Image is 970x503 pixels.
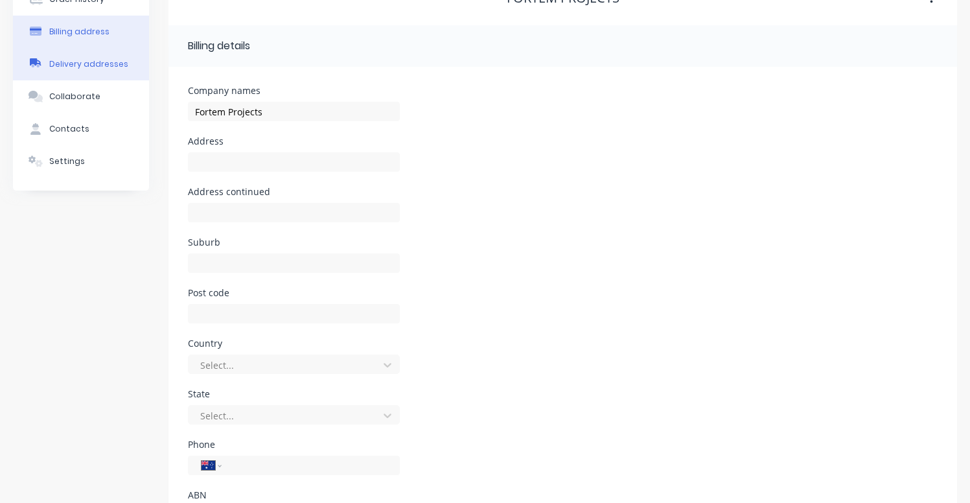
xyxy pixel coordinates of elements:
[188,288,400,298] div: Post code
[49,156,85,167] div: Settings
[188,440,400,449] div: Phone
[13,80,149,113] button: Collaborate
[188,339,400,348] div: Country
[13,48,149,80] button: Delivery addresses
[13,113,149,145] button: Contacts
[13,16,149,48] button: Billing address
[49,123,89,135] div: Contacts
[13,145,149,178] button: Settings
[49,58,128,70] div: Delivery addresses
[188,86,400,95] div: Company names
[188,187,400,196] div: Address continued
[188,238,400,247] div: Suburb
[49,26,110,38] div: Billing address
[188,491,400,500] div: ABN
[188,137,400,146] div: Address
[188,390,400,399] div: State
[188,38,250,54] div: Billing details
[49,91,100,102] div: Collaborate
